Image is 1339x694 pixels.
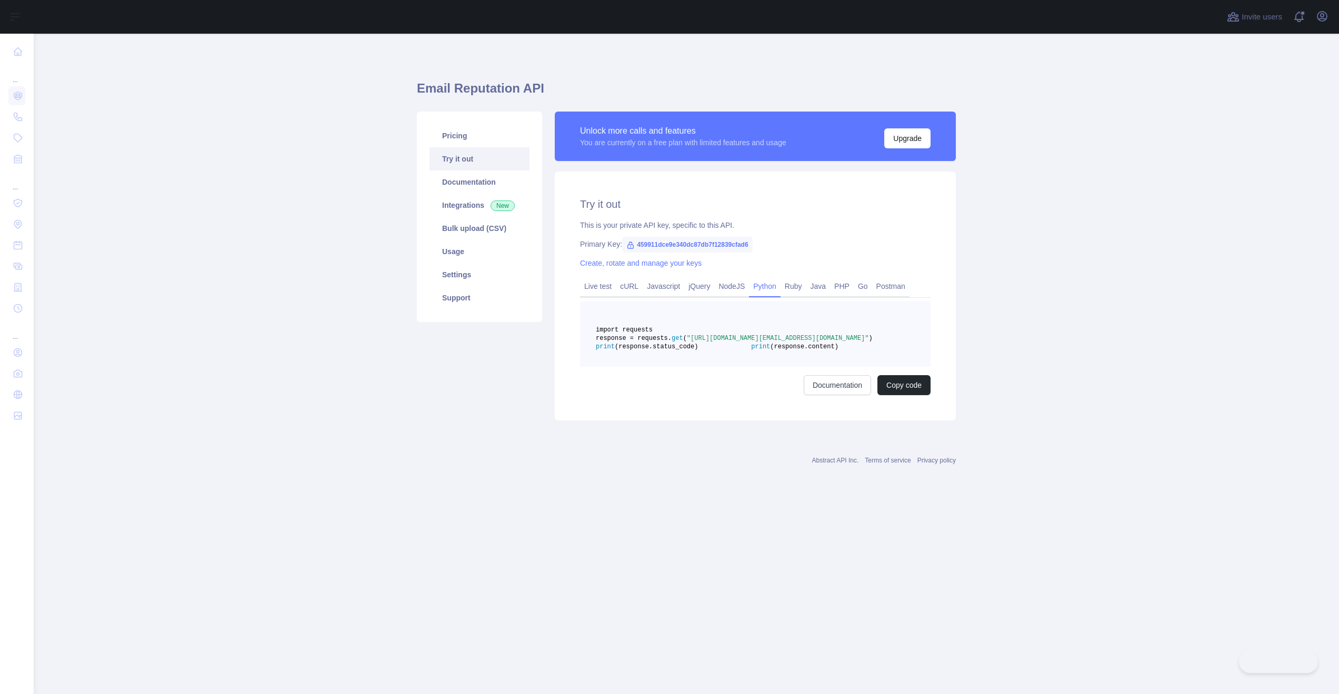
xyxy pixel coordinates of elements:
[429,263,529,286] a: Settings
[580,220,931,230] div: This is your private API key, specific to this API.
[865,457,911,464] a: Terms of service
[429,194,529,217] a: Integrations New
[877,375,931,395] button: Copy code
[429,286,529,309] a: Support
[714,278,749,295] a: NodeJS
[687,335,869,342] span: "[URL][DOMAIN_NAME][EMAIL_ADDRESS][DOMAIN_NAME]"
[616,278,643,295] a: cURL
[684,278,714,295] a: jQuery
[643,278,684,295] a: Javascript
[854,278,872,295] a: Go
[429,124,529,147] a: Pricing
[672,335,683,342] span: get
[580,197,931,212] h2: Try it out
[872,278,910,295] a: Postman
[749,278,781,295] a: Python
[429,217,529,240] a: Bulk upload (CSV)
[417,80,956,105] h1: Email Reputation API
[580,259,702,267] a: Create, rotate and manage your keys
[622,237,753,253] span: 459911dce9e340dc87db7f12839cfad6
[1225,8,1284,25] button: Invite users
[615,343,698,350] span: (response.status_code)
[812,457,859,464] a: Abstract API Inc.
[8,63,25,84] div: ...
[683,335,687,342] span: (
[429,170,529,194] a: Documentation
[770,343,838,350] span: (response.content)
[804,375,871,395] a: Documentation
[580,137,786,148] div: You are currently on a free plan with limited features and usage
[8,320,25,341] div: ...
[806,278,831,295] a: Java
[580,278,616,295] a: Live test
[580,239,931,249] div: Primary Key:
[884,128,931,148] button: Upgrade
[429,240,529,263] a: Usage
[596,343,615,350] span: print
[596,326,653,334] span: import requests
[917,457,956,464] a: Privacy policy
[751,343,770,350] span: print
[830,278,854,295] a: PHP
[781,278,806,295] a: Ruby
[8,170,25,192] div: ...
[869,335,873,342] span: )
[1242,11,1282,23] span: Invite users
[491,200,515,211] span: New
[580,125,786,137] div: Unlock more calls and features
[429,147,529,170] a: Try it out
[596,335,672,342] span: response = requests.
[1239,651,1318,673] iframe: Toggle Customer Support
